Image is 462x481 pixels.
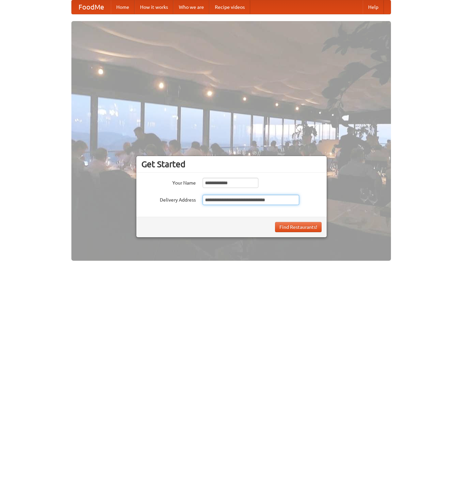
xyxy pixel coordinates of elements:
a: Home [111,0,135,14]
h3: Get Started [141,159,322,169]
a: How it works [135,0,173,14]
a: Who we are [173,0,209,14]
label: Your Name [141,178,196,186]
button: Find Restaurants! [275,222,322,232]
a: Recipe videos [209,0,250,14]
a: FoodMe [72,0,111,14]
a: Help [363,0,384,14]
label: Delivery Address [141,195,196,203]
